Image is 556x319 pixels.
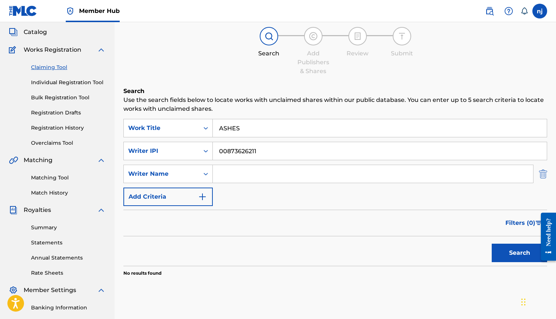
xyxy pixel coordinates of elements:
[521,291,526,313] div: Drag
[535,206,556,267] iframe: Resource Center
[9,45,18,54] img: Works Registration
[31,94,106,102] a: Bulk Registration Tool
[79,7,120,15] span: Member Hub
[31,189,106,197] a: Match History
[24,286,76,295] span: Member Settings
[492,244,547,262] button: Search
[97,206,106,215] img: expand
[128,147,195,155] div: Writer IPI
[485,7,494,16] img: search
[66,7,75,16] img: Top Rightsholder
[9,156,18,165] img: Matching
[505,219,535,227] span: Filters ( 0 )
[265,32,273,41] img: step indicator icon for Search
[31,224,106,231] a: Summary
[539,165,547,183] img: Delete Criterion
[482,4,497,18] a: Public Search
[9,28,47,37] a: CatalogCatalog
[128,124,195,133] div: Work Title
[31,174,106,182] a: Matching Tool
[123,270,161,277] p: No results found
[519,284,556,319] iframe: Chat Widget
[198,192,207,201] img: 9d2ae6d4665cec9f34b9.svg
[31,109,106,117] a: Registration Drafts
[250,49,287,58] div: Search
[97,286,106,295] img: expand
[339,49,376,58] div: Review
[128,169,195,178] div: Writer Name
[31,239,106,247] a: Statements
[31,254,106,262] a: Annual Statements
[31,124,106,132] a: Registration History
[97,156,106,165] img: expand
[9,206,18,215] img: Royalties
[31,304,106,312] a: Banking Information
[501,4,516,18] div: Help
[123,87,547,96] h6: Search
[9,6,37,16] img: MLC Logo
[353,32,362,41] img: step indicator icon for Review
[24,206,51,215] span: Royalties
[383,49,420,58] div: Submit
[9,28,18,37] img: Catalog
[31,269,106,277] a: Rate Sheets
[295,49,332,76] div: Add Publishers & Shares
[24,28,47,37] span: Catalog
[532,4,547,18] div: User Menu
[24,45,81,54] span: Works Registration
[123,119,547,266] form: Search Form
[9,286,18,295] img: Member Settings
[398,32,406,41] img: step indicator icon for Submit
[501,214,547,232] button: Filters (0)
[521,7,528,15] div: Notifications
[31,139,106,147] a: Overclaims Tool
[31,64,106,71] a: Claiming Tool
[31,79,106,86] a: Individual Registration Tool
[504,7,513,16] img: help
[309,32,318,41] img: step indicator icon for Add Publishers & Shares
[123,96,547,113] p: Use the search fields below to locate works with unclaimed shares within our public database. You...
[97,45,106,54] img: expand
[24,156,52,165] span: Matching
[123,188,213,206] button: Add Criteria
